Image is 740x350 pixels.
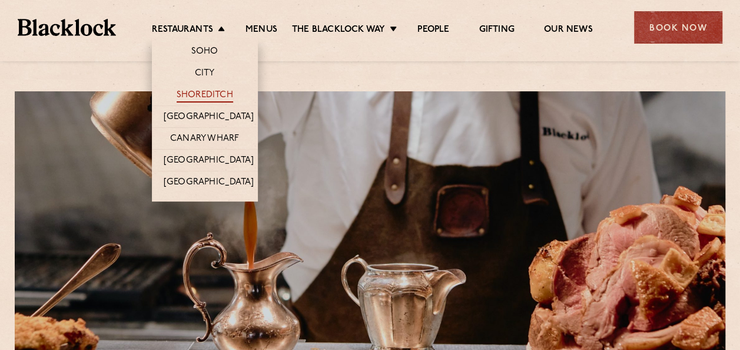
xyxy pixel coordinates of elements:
[152,24,213,37] a: Restaurants
[18,19,116,35] img: BL_Textured_Logo-footer-cropped.svg
[634,11,722,44] div: Book Now
[195,68,215,81] a: City
[292,24,385,37] a: The Blacklock Way
[164,177,254,190] a: [GEOGRAPHIC_DATA]
[164,155,254,168] a: [GEOGRAPHIC_DATA]
[544,24,593,37] a: Our News
[479,24,514,37] a: Gifting
[417,24,449,37] a: People
[177,90,233,103] a: Shoreditch
[245,24,277,37] a: Menus
[191,46,218,59] a: Soho
[170,133,239,146] a: Canary Wharf
[164,111,254,124] a: [GEOGRAPHIC_DATA]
